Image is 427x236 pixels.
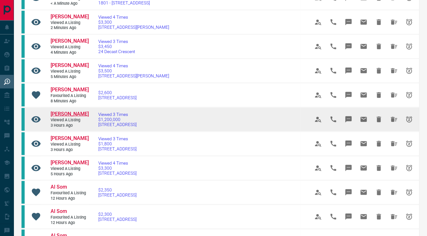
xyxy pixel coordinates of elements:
a: [PERSON_NAME] [51,135,88,142]
span: Hide [371,185,387,200]
div: condos.ca [21,132,25,155]
span: Hide [371,209,387,224]
span: $1,200,000 [98,117,137,122]
span: Snooze [402,63,417,78]
span: 12 hours ago [51,220,88,226]
span: Message [341,160,356,176]
div: condos.ca [21,181,25,204]
span: [PERSON_NAME] [51,111,89,117]
span: Hide [371,15,387,30]
div: condos.ca [21,35,25,58]
span: $2,300 [98,212,137,217]
span: 3 hours ago [51,123,88,128]
span: [STREET_ADDRESS] [98,146,137,151]
span: Hide [371,63,387,78]
span: View Profile [311,136,326,151]
span: $3,450 [98,44,135,49]
span: Call [326,136,341,151]
span: [STREET_ADDRESS] [98,171,137,176]
span: $1,800 [98,141,137,146]
span: View Profile [311,15,326,30]
span: Email [356,15,371,30]
span: Message [341,185,356,200]
span: Snooze [402,15,417,30]
span: Email [356,63,371,78]
span: Snooze [402,160,417,176]
span: View Profile [311,88,326,103]
span: $3,300 [98,20,169,25]
span: Hide [371,88,387,103]
span: Snooze [402,209,417,224]
span: $2,600 [98,90,137,95]
span: Viewed a Listing [51,20,88,26]
span: Email [356,160,371,176]
span: Email [356,88,371,103]
a: Viewed 3 Times$1,800[STREET_ADDRESS] [98,136,137,151]
span: 1801 - [STREET_ADDRESS] [98,0,150,5]
span: 24 Decast Crescent [98,49,135,54]
a: Al Som [51,208,88,215]
a: Viewed 3 Times$3,45024 Decast Crescent [98,39,135,54]
span: Viewed a Listing [51,118,88,123]
span: 5 hours ago [51,172,88,177]
span: Call [326,63,341,78]
span: $2,350 [98,187,137,192]
span: Viewed 4 Times [98,63,169,68]
a: [PERSON_NAME] [51,87,88,93]
div: condos.ca [21,157,25,179]
span: [STREET_ADDRESS] [98,122,137,127]
span: Favourited a Listing [51,215,88,220]
span: [STREET_ADDRESS] [98,95,137,100]
span: Message [341,15,356,30]
span: Hide All from Fahd Abdurrahman [387,112,402,127]
span: Viewed 4 Times [98,160,137,166]
span: Viewed 3 Times [98,39,135,44]
a: Viewed 4 Times$3,300[STREET_ADDRESS] [98,160,137,176]
span: [PERSON_NAME] [51,135,89,141]
span: Viewed 3 Times [98,136,137,141]
a: $2,300[STREET_ADDRESS] [98,212,137,222]
a: $2,600[STREET_ADDRESS] [98,90,137,100]
span: Message [341,39,356,54]
a: Viewed 4 Times$3,300[STREET_ADDRESS][PERSON_NAME] [98,15,169,30]
span: [PERSON_NAME] [51,62,89,68]
span: 5 minutes ago [51,74,88,80]
span: Hide All from Khadija Nammari [387,160,402,176]
span: $3,500 [98,68,169,73]
span: Call [326,185,341,200]
a: [PERSON_NAME] [51,111,88,118]
span: View Profile [311,209,326,224]
span: Email [356,209,371,224]
span: View Profile [311,160,326,176]
span: Message [341,209,356,224]
a: $2,350[STREET_ADDRESS] [98,187,137,197]
span: Snooze [402,39,417,54]
a: [PERSON_NAME] [51,38,88,45]
span: [PERSON_NAME] [51,160,89,166]
span: < a minute ago [51,1,88,6]
span: Hide All from Al Som [387,185,402,200]
a: Viewed 4 Times$3,500[STREET_ADDRESS][PERSON_NAME] [98,63,169,78]
span: Message [341,88,356,103]
span: 12 hours ago [51,196,88,201]
span: View Profile [311,63,326,78]
span: Hide All from Jean Espiritu [387,15,402,30]
span: Hide [371,39,387,54]
span: $3,300 [98,166,137,171]
div: condos.ca [21,84,25,106]
span: Viewed a Listing [51,45,88,50]
span: Email [356,112,371,127]
span: Hide All from Al Som [387,209,402,224]
span: Message [341,136,356,151]
span: Hide All from Sydney Policarpio [387,136,402,151]
span: [STREET_ADDRESS] [98,192,137,197]
span: Favourited a Listing [51,191,88,196]
span: Message [341,63,356,78]
span: [STREET_ADDRESS][PERSON_NAME] [98,25,169,30]
span: Hide All from Jean Espiritu [387,88,402,103]
span: View Profile [311,185,326,200]
span: Hide All from Jean Espiritu [387,39,402,54]
span: Viewed 4 Times [98,15,169,20]
div: condos.ca [21,59,25,82]
span: Call [326,88,341,103]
